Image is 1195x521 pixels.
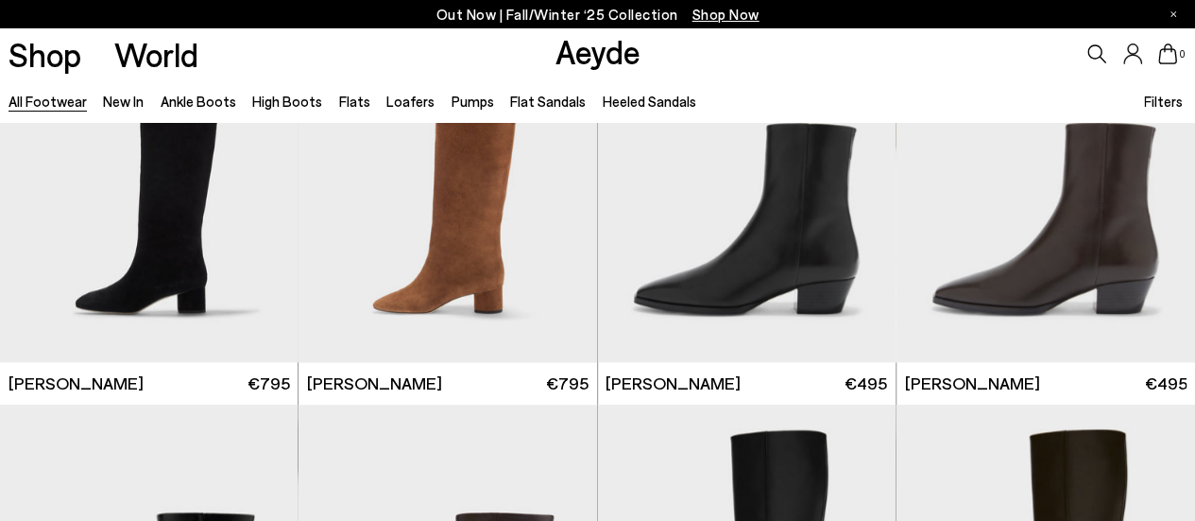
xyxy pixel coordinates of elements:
[248,372,290,395] span: €795
[386,93,435,110] a: Loafers
[299,362,596,405] a: [PERSON_NAME] €795
[451,93,493,110] a: Pumps
[1158,43,1177,64] a: 0
[1144,372,1186,395] span: €495
[161,93,236,110] a: Ankle Boots
[1177,49,1186,60] span: 0
[1144,93,1183,110] span: Filters
[904,372,1039,395] span: [PERSON_NAME]
[555,31,640,71] a: Aeyde
[546,372,589,395] span: €795
[339,93,370,110] a: Flats
[436,3,760,26] p: Out Now | Fall/Winter ‘25 Collection
[9,93,87,110] a: All Footwear
[114,38,198,71] a: World
[103,93,144,110] a: New In
[692,6,760,23] span: Navigate to /collections/new-in
[845,372,887,395] span: €495
[896,362,1195,405] a: [PERSON_NAME] €495
[9,372,144,395] span: [PERSON_NAME]
[252,93,322,110] a: High Boots
[307,372,442,395] span: [PERSON_NAME]
[606,372,741,395] span: [PERSON_NAME]
[602,93,695,110] a: Heeled Sandals
[9,38,81,71] a: Shop
[510,93,586,110] a: Flat Sandals
[598,362,896,405] a: [PERSON_NAME] €495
